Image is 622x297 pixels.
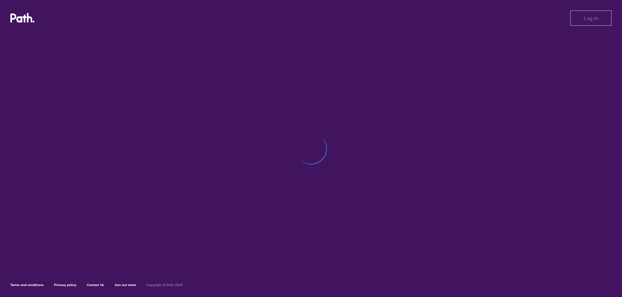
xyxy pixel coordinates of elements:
[114,283,136,287] a: Join our team
[54,283,76,287] a: Privacy policy
[10,283,44,287] a: Terms and conditions
[570,10,612,26] button: Log in
[87,283,104,287] a: Contact Us
[584,15,598,21] span: Log in
[146,283,183,287] h6: Copyright © Path 2018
